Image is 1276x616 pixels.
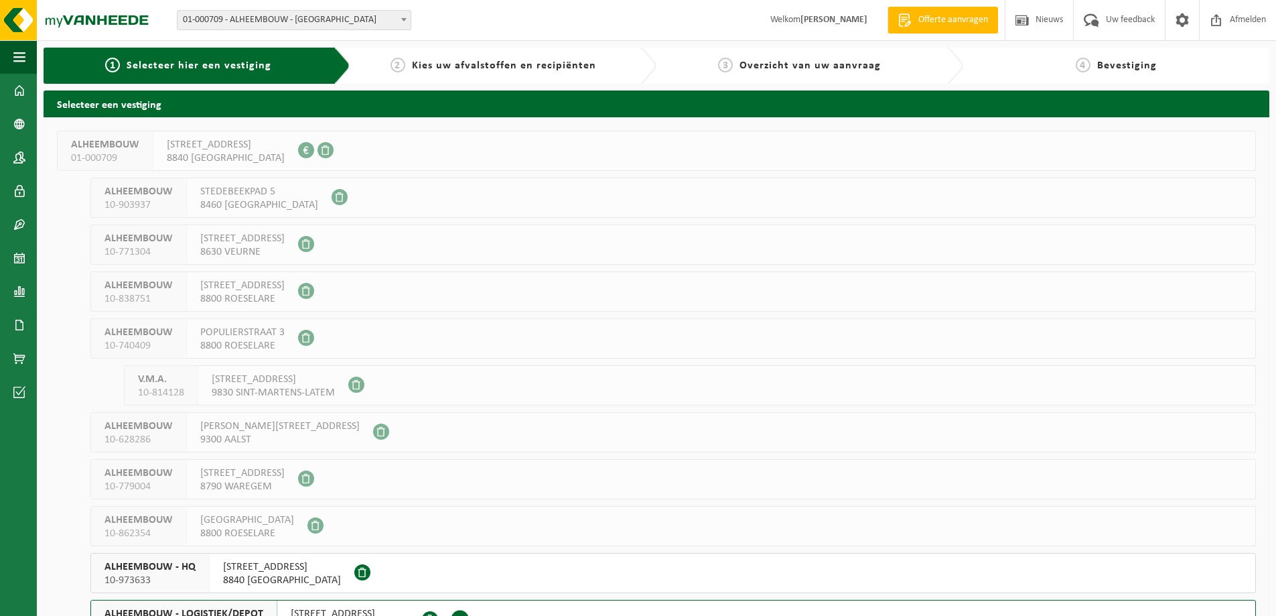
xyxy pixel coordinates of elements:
[1097,60,1157,71] span: Bevestiging
[200,480,285,493] span: 8790 WAREGEM
[138,386,184,399] span: 10-814128
[178,11,411,29] span: 01-000709 - ALHEEMBOUW - OOSTNIEUWKERKE
[212,373,335,386] span: [STREET_ADDRESS]
[104,527,173,540] span: 10-862354
[104,326,173,339] span: ALHEEMBOUW
[200,245,285,259] span: 8630 VEURNE
[167,138,285,151] span: [STREET_ADDRESS]
[104,467,173,480] span: ALHEEMBOUW
[167,151,285,165] span: 8840 [GEOGRAPHIC_DATA]
[104,339,173,353] span: 10-740409
[200,279,285,292] span: [STREET_ADDRESS]
[391,58,405,72] span: 2
[223,560,341,574] span: [STREET_ADDRESS]
[71,151,139,165] span: 01-000709
[200,527,294,540] span: 8800 ROESELARE
[104,574,196,587] span: 10-973633
[200,326,285,339] span: POPULIERSTRAAT 3
[127,60,271,71] span: Selecteer hier een vestiging
[104,433,173,446] span: 10-628286
[104,245,173,259] span: 10-771304
[104,198,173,212] span: 10-903937
[44,90,1269,117] h2: Selecteer een vestiging
[90,553,1256,593] button: ALHEEMBOUW - HQ 10-973633 [STREET_ADDRESS]8840 [GEOGRAPHIC_DATA]
[915,13,991,27] span: Offerte aanvragen
[412,60,596,71] span: Kies uw afvalstoffen en recipiënten
[1076,58,1090,72] span: 4
[138,373,184,386] span: V.M.A.
[104,185,173,198] span: ALHEEMBOUW
[104,513,173,527] span: ALHEEMBOUW
[200,420,360,433] span: [PERSON_NAME][STREET_ADDRESS]
[200,467,285,480] span: [STREET_ADDRESS]
[212,386,335,399] span: 9830 SINT-MARTENS-LATEM
[800,15,867,25] strong: [PERSON_NAME]
[200,513,294,527] span: [GEOGRAPHIC_DATA]
[104,560,196,574] span: ALHEEMBOUW - HQ
[200,292,285,306] span: 8800 ROESELARE
[200,198,318,212] span: 8460 [GEOGRAPHIC_DATA]
[200,433,360,446] span: 9300 AALST
[200,232,285,245] span: [STREET_ADDRESS]
[71,138,139,151] span: ALHEEMBOUW
[718,58,733,72] span: 3
[200,339,285,353] span: 8800 ROESELARE
[104,292,173,306] span: 10-838751
[104,480,173,493] span: 10-779004
[223,574,341,587] span: 8840 [GEOGRAPHIC_DATA]
[104,279,173,292] span: ALHEEMBOUW
[200,185,318,198] span: STEDEBEEKPAD 5
[104,420,173,433] span: ALHEEMBOUW
[105,58,120,72] span: 1
[104,232,173,245] span: ALHEEMBOUW
[739,60,881,71] span: Overzicht van uw aanvraag
[888,7,998,34] a: Offerte aanvragen
[177,10,411,30] span: 01-000709 - ALHEEMBOUW - OOSTNIEUWKERKE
